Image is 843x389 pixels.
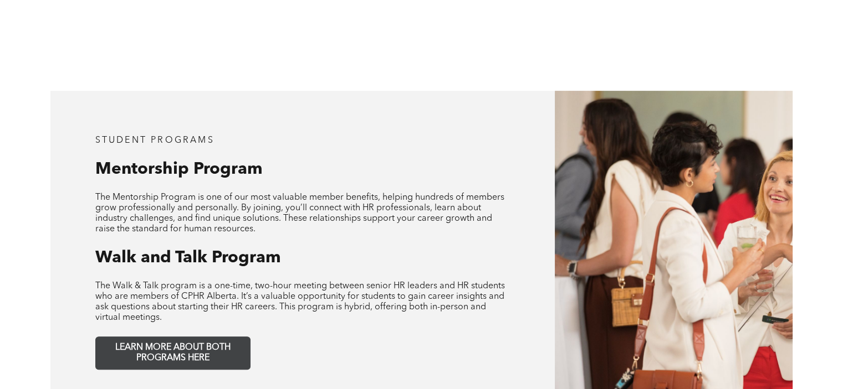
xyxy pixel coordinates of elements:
[100,343,246,364] span: LEARN MORE ABOUT BOTH PROGRAMS HERE
[95,282,505,322] span: The Walk & Talk program is a one-time, two-hour meeting between senior HR leaders and HR students...
[95,193,504,234] span: The Mentorship Program is one of our most valuable member benefits, helping hundreds of members g...
[95,336,251,370] a: LEARN MORE ABOUT BOTH PROGRAMS HERE
[95,250,281,266] span: Walk and Talk Program
[95,136,214,145] span: student programs
[95,159,511,179] h3: Mentorship Program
